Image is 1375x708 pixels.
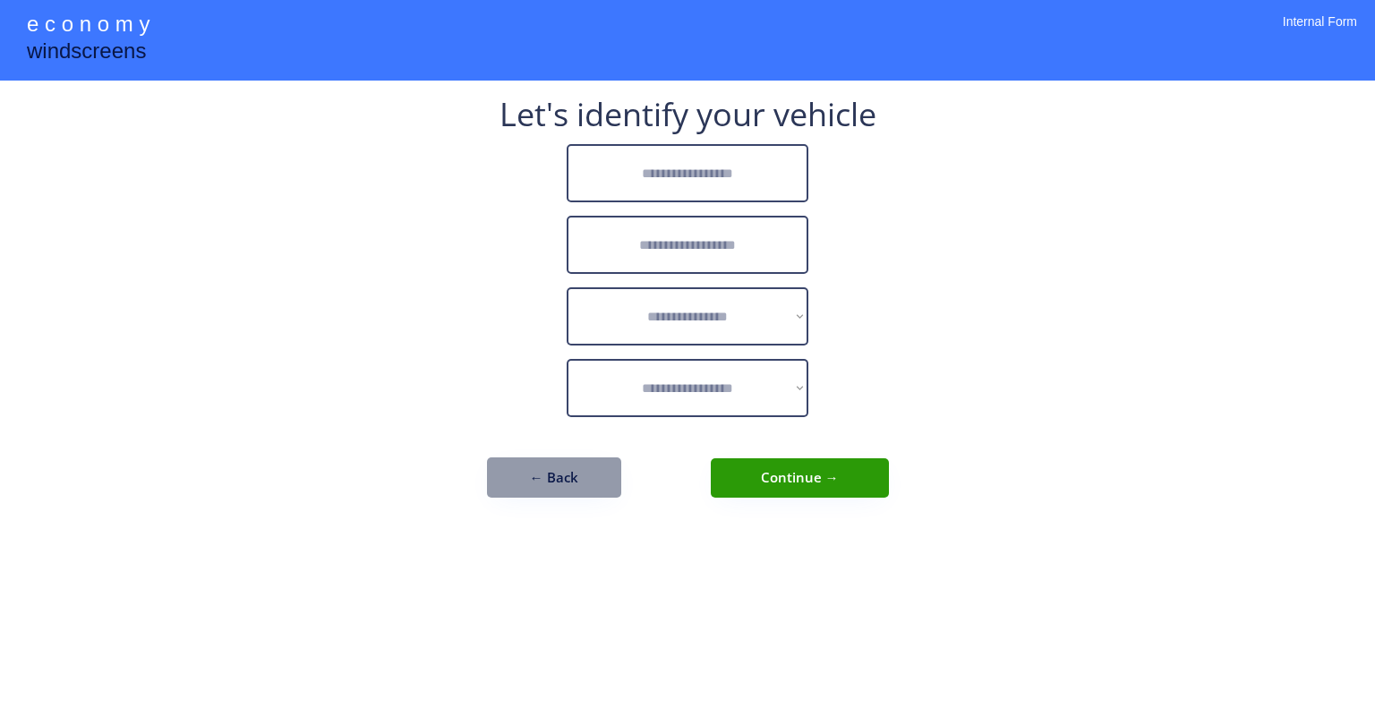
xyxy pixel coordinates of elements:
div: e c o n o m y [27,9,149,43]
button: ← Back [487,457,621,498]
div: Let's identify your vehicle [500,98,876,131]
div: windscreens [27,36,146,71]
button: Continue → [711,458,889,498]
div: Internal Form [1283,13,1357,54]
